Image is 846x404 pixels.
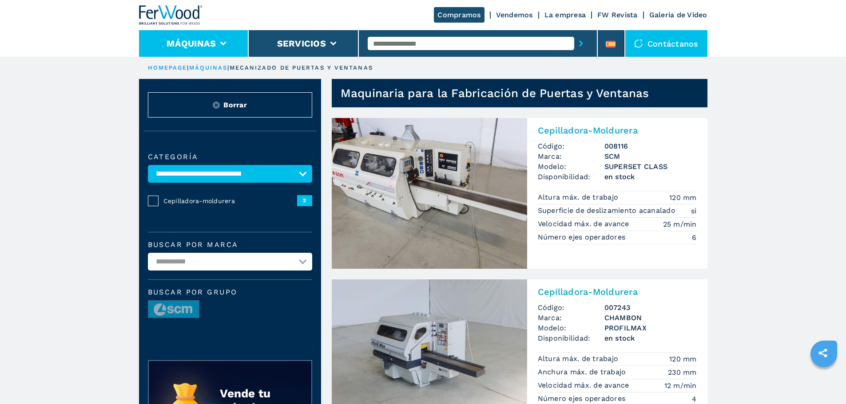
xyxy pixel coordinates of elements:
[223,100,247,110] span: Borrar
[496,11,533,19] a: Vendemos
[230,64,373,72] p: mecanizado de puertas y ventanas
[538,219,632,229] p: Velocidad máx. de avance
[692,232,696,243] em: 6
[332,118,707,269] a: Cepilladora-Moldurera SCM SUPERSET CLASSCepilladora-MoldureraCódigo:008116Marca:SCMModelo:SUPERSE...
[812,342,834,364] a: sharethis
[148,153,312,161] label: categoría
[434,7,484,23] a: Compramos
[668,367,697,377] em: 230 mm
[148,64,187,71] a: HOMEPAGE
[808,364,839,397] iframe: Chat
[604,151,697,161] h3: SCM
[692,394,696,404] em: 4
[538,206,678,216] p: Superficie de deslizamiento acanalado
[332,118,527,269] img: Cepilladora-Moldurera SCM SUPERSET CLASS
[664,380,697,391] em: 12 m/min
[163,196,297,205] span: Cepilladora-moldurera
[538,286,697,297] h2: Cepilladora-Moldurera
[634,39,643,48] img: Contáctanos
[538,151,604,161] span: Marca:
[538,333,604,343] span: Disponibilidad:
[139,5,203,25] img: Ferwood
[538,323,604,333] span: Modelo:
[148,92,312,118] button: ResetBorrar
[148,241,312,248] label: Buscar por marca
[604,323,697,333] h3: PROFILMAX
[538,141,604,151] span: Código:
[189,64,228,71] a: máquinas
[187,64,189,71] span: |
[277,38,326,49] button: Servicios
[538,161,604,172] span: Modelo:
[167,38,216,49] button: Máquinas
[604,333,697,343] span: en stock
[213,102,220,109] img: Reset
[625,30,707,57] div: Contáctanos
[538,380,632,390] p: Velocidad máx. de avance
[604,161,697,172] h3: SUPERSET CLASS
[538,172,604,182] span: Disponibilidad:
[538,313,604,323] span: Marca:
[544,11,586,19] a: La empresa
[663,219,697,229] em: 25 m/min
[669,192,697,203] em: 120 mm
[691,206,697,216] em: sì
[574,33,588,54] button: submit-button
[604,141,697,151] h3: 008116
[604,313,697,323] h3: CHAMBON
[538,125,697,136] h2: Cepilladora-Moldurera
[604,302,697,313] h3: 007243
[538,354,621,364] p: Altura máx. de trabajo
[669,354,697,364] em: 120 mm
[538,367,628,377] p: Anchura máx. de trabajo
[538,232,628,242] p: Número ejes operadores
[538,192,621,202] p: Altura máx. de trabajo
[148,289,312,296] span: Buscar por grupo
[538,302,604,313] span: Código:
[297,195,312,206] span: 2
[649,11,707,19] a: Galeria de Video
[538,394,628,404] p: Número ejes operadores
[341,86,649,100] h1: Maquinaria para la Fabricación de Puertas y Ventanas
[604,172,697,182] span: en stock
[227,64,229,71] span: |
[148,301,199,318] img: image
[597,11,638,19] a: FW Revista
